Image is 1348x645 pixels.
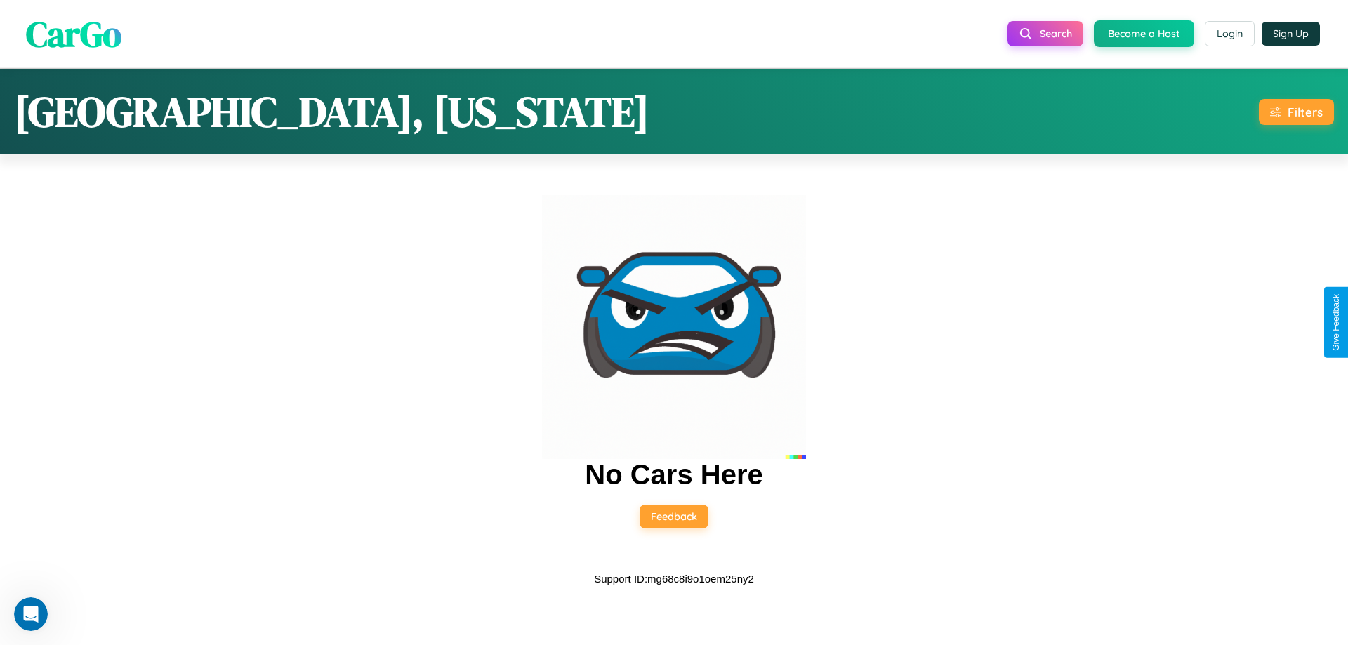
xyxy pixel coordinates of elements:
button: Feedback [640,505,708,528]
button: Sign Up [1262,22,1320,46]
div: Give Feedback [1331,294,1341,351]
img: car [542,195,806,459]
div: Filters [1288,105,1323,119]
button: Login [1205,21,1255,46]
button: Filters [1259,99,1334,125]
h2: No Cars Here [585,459,762,491]
p: Support ID: mg68c8i9o1oem25ny2 [594,569,754,588]
iframe: Intercom live chat [14,597,48,631]
button: Become a Host [1094,20,1194,47]
h1: [GEOGRAPHIC_DATA], [US_STATE] [14,83,649,140]
span: Search [1040,27,1072,40]
button: Search [1007,21,1083,46]
span: CarGo [26,9,121,58]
